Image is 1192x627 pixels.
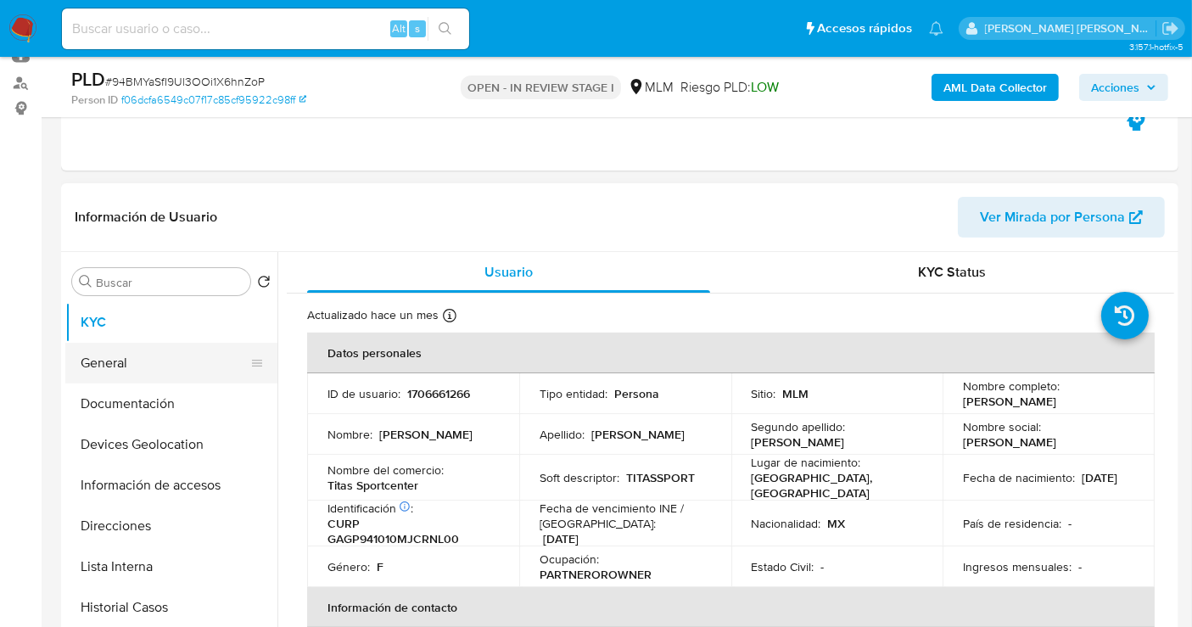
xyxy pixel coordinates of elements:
[628,78,674,97] div: MLM
[327,478,418,493] p: Titas Sportcenter
[626,470,695,485] p: TITASSPORT
[985,20,1156,36] p: nancy.sanchezgarcia@mercadolibre.com.mx
[71,65,105,92] b: PLD
[327,516,492,546] p: CURP GAGP941010MJCRNL00
[963,516,1061,531] p: País de residencia :
[65,424,277,465] button: Devices Geolocation
[963,378,1060,394] p: Nombre completo :
[752,434,845,450] p: [PERSON_NAME]
[484,262,533,282] span: Usuario
[680,78,779,97] span: Riesgo PLD:
[65,506,277,546] button: Direcciones
[415,20,420,36] span: s
[932,74,1059,101] button: AML Data Collector
[752,419,846,434] p: Segundo apellido :
[752,470,916,501] p: [GEOGRAPHIC_DATA], [GEOGRAPHIC_DATA]
[751,77,779,97] span: LOW
[307,307,439,323] p: Actualizado hace un mes
[327,427,372,442] p: Nombre :
[1068,516,1072,531] p: -
[614,386,659,401] p: Persona
[828,516,846,531] p: MX
[1079,74,1168,101] button: Acciones
[963,434,1056,450] p: [PERSON_NAME]
[821,559,825,574] p: -
[752,455,861,470] p: Lugar de nacimiento :
[963,394,1056,409] p: [PERSON_NAME]
[963,470,1075,485] p: Fecha de nacimiento :
[327,559,370,574] p: Género :
[105,73,265,90] span: # 94BMYaSfI9Ul3OOi1X6hnZoP
[817,20,912,37] span: Accesos rápidos
[943,74,1047,101] b: AML Data Collector
[257,275,271,294] button: Volver al orden por defecto
[327,462,444,478] p: Nombre del comercio :
[392,20,406,36] span: Alt
[1091,74,1139,101] span: Acciones
[65,302,277,343] button: KYC
[958,197,1165,238] button: Ver Mirada por Persona
[540,427,585,442] p: Apellido :
[929,21,943,36] a: Notificaciones
[1078,559,1082,574] p: -
[752,559,814,574] p: Estado Civil :
[540,386,607,401] p: Tipo entidad :
[62,18,469,40] input: Buscar usuario o caso...
[65,465,277,506] button: Información de accesos
[379,427,473,442] p: [PERSON_NAME]
[65,343,264,383] button: General
[540,470,619,485] p: Soft descriptor :
[540,501,711,531] p: Fecha de vencimiento INE / [GEOGRAPHIC_DATA] :
[65,383,277,424] button: Documentación
[963,419,1041,434] p: Nombre social :
[963,559,1072,574] p: Ingresos mensuales :
[79,275,92,288] button: Buscar
[1082,470,1117,485] p: [DATE]
[540,567,652,582] p: PARTNEROROWNER
[96,275,243,290] input: Buscar
[71,92,118,108] b: Person ID
[540,551,599,567] p: Ocupación :
[327,501,413,516] p: Identificación :
[919,262,987,282] span: KYC Status
[783,386,809,401] p: MLM
[307,333,1155,373] th: Datos personales
[461,76,621,99] p: OPEN - IN REVIEW STAGE I
[428,17,462,41] button: search-icon
[1129,40,1184,53] span: 3.157.1-hotfix-5
[752,386,776,401] p: Sitio :
[752,516,821,531] p: Nacionalidad :
[407,386,470,401] p: 1706661266
[377,559,383,574] p: F
[327,386,400,401] p: ID de usuario :
[121,92,306,108] a: f06dcfa6549c07f17c85cf95922c98ff
[980,197,1125,238] span: Ver Mirada por Persona
[591,427,685,442] p: [PERSON_NAME]
[543,531,579,546] p: [DATE]
[1161,20,1179,37] a: Salir
[75,209,217,226] h1: Información de Usuario
[65,546,277,587] button: Lista Interna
